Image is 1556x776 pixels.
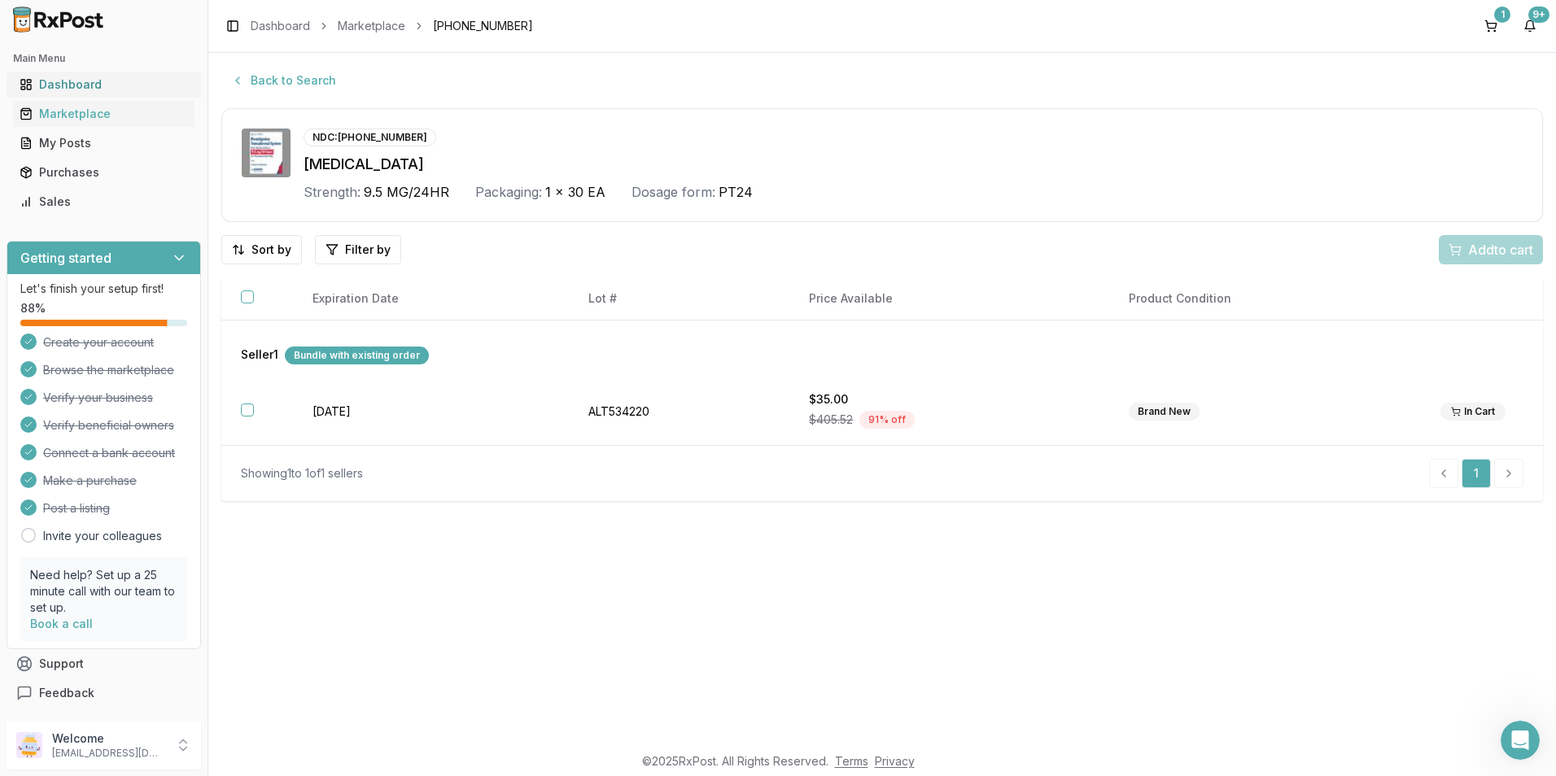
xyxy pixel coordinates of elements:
p: [EMAIL_ADDRESS][DOMAIN_NAME] [52,747,165,760]
a: Invite your colleagues [43,528,162,544]
div: Bundle with existing order [285,347,429,364]
p: Welcome [52,730,165,747]
a: Book a call [30,617,93,630]
a: Sales [13,187,194,216]
a: Privacy [875,754,915,768]
th: Lot # [569,277,789,320]
button: 9+ [1517,13,1543,39]
button: Marketplace [7,101,201,127]
a: Terms [835,754,868,768]
div: Packaging: [475,182,542,202]
div: 9+ [1528,7,1549,23]
button: Sort by [221,235,302,264]
span: Verify your business [43,390,153,406]
a: Marketplace [13,99,194,129]
nav: pagination [1429,459,1523,488]
button: Sales [7,189,201,215]
span: Verify beneficial owners [43,417,174,434]
span: $405.52 [809,412,853,428]
span: Connect a bank account [43,445,175,461]
button: My Posts [7,130,201,156]
h2: Main Menu [13,52,194,65]
div: Sales [20,194,188,210]
button: Support [7,649,201,678]
a: Purchases [13,158,194,187]
span: 9.5 MG/24HR [364,182,449,202]
div: Strength: [304,182,361,202]
div: Brand New [1129,403,1200,421]
div: In Cart [1440,403,1506,421]
button: Back to Search [221,66,346,95]
a: Dashboard [251,18,310,34]
span: Browse the marketplace [43,362,174,378]
span: Filter by [345,242,391,258]
h3: Getting started [20,248,111,268]
img: RxPost Logo [7,7,111,33]
span: Post a listing [43,500,110,517]
div: NDC: [PHONE_NUMBER] [304,129,436,146]
td: ALT534220 [569,378,789,446]
th: Product Condition [1109,277,1421,320]
img: Rivastigmine 9.5 MG/24HR PT24 [242,129,291,177]
iframe: Intercom live chat [1501,721,1540,760]
span: [PHONE_NUMBER] [433,18,533,34]
span: 1 x 30 EA [545,182,605,202]
span: Make a purchase [43,473,137,489]
div: My Posts [20,135,188,151]
div: 91 % off [859,411,915,429]
button: Dashboard [7,72,201,98]
span: 88 % [20,300,46,316]
nav: breadcrumb [251,18,533,34]
div: [MEDICAL_DATA] [304,153,1523,176]
div: Dosage form: [632,182,715,202]
a: 1 [1462,459,1491,488]
span: PT24 [719,182,753,202]
span: Create your account [43,334,154,351]
span: Sort by [251,242,291,258]
button: 1 [1478,13,1504,39]
a: Marketplace [338,18,405,34]
th: Price Available [789,277,1108,320]
p: Need help? Set up a 25 minute call with our team to set up. [30,567,177,616]
button: Filter by [315,235,401,264]
div: 1 [1494,7,1510,23]
div: Purchases [20,164,188,181]
button: Purchases [7,159,201,185]
span: Feedback [39,685,94,701]
a: Dashboard [13,70,194,99]
img: User avatar [16,732,42,758]
div: Showing 1 to 1 of 1 sellers [241,465,363,482]
a: My Posts [13,129,194,158]
p: Let's finish your setup first! [20,281,187,297]
td: [DATE] [293,378,569,446]
span: Seller 1 [241,347,278,364]
div: Marketplace [20,106,188,122]
div: $35.00 [809,391,1089,408]
th: Expiration Date [293,277,569,320]
div: Dashboard [20,76,188,93]
button: Feedback [7,678,201,708]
